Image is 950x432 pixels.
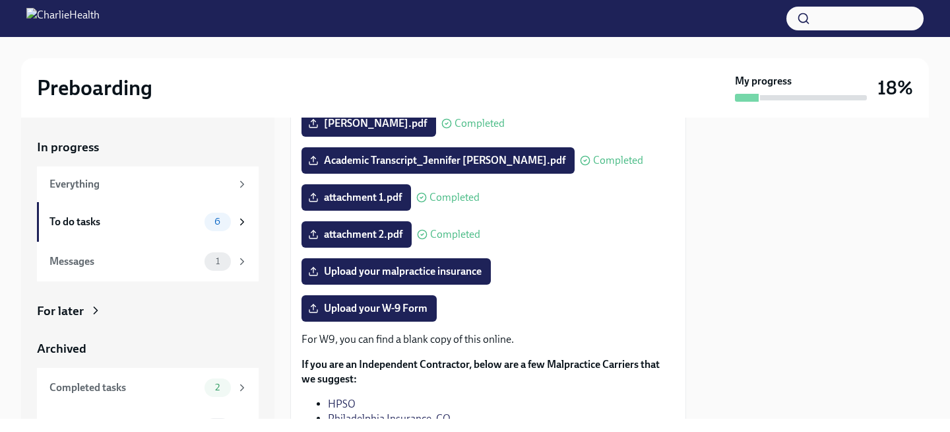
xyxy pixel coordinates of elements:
[301,184,411,211] label: attachment 1.pdf
[735,74,792,89] strong: My progress
[301,295,437,322] label: Upload your W-9 Form
[301,358,660,385] strong: If you are an Independent Contractor, below are a few Malpractice Carriers that we suggest:
[301,258,491,285] label: Upload your malpractice insurance
[593,155,643,166] span: Completed
[37,202,259,242] a: To do tasks6
[207,382,228,392] span: 2
[37,242,259,281] a: Messages1
[301,110,436,137] label: [PERSON_NAME].pdf
[49,380,199,395] div: Completed tasks
[49,254,199,269] div: Messages
[311,302,427,315] span: Upload your W-9 Form
[37,75,152,101] h2: Preboarding
[208,256,228,266] span: 1
[301,221,412,248] label: attachment 2.pdf
[37,303,84,320] div: For later
[49,177,231,192] div: Everything
[311,228,402,241] span: attachment 2.pdf
[49,215,199,229] div: To do tasks
[311,154,565,167] span: Academic Transcript_Jennifer [PERSON_NAME].pdf
[311,117,427,130] span: [PERSON_NAME].pdf
[301,332,675,347] p: For W9, you can find a blank copy of this online.
[429,192,480,203] span: Completed
[311,265,482,278] span: Upload your malpractice insurance
[328,412,451,425] a: Philadelphia Insurance. CO
[877,76,913,100] h3: 18%
[206,217,228,227] span: 6
[328,398,356,410] a: HPSO
[37,368,259,408] a: Completed tasks2
[455,118,505,129] span: Completed
[430,229,480,240] span: Completed
[37,166,259,202] a: Everything
[37,139,259,156] a: In progress
[37,340,259,357] a: Archived
[301,147,575,174] label: Academic Transcript_Jennifer [PERSON_NAME].pdf
[26,8,100,29] img: CharlieHealth
[37,303,259,320] a: For later
[311,191,402,204] span: attachment 1.pdf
